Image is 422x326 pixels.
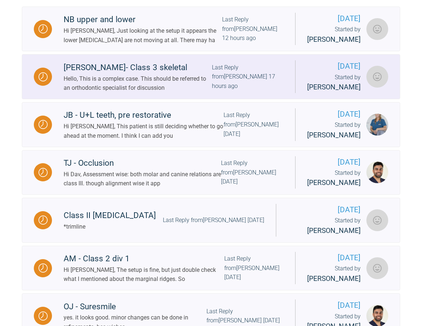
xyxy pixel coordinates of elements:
img: Waiting [39,168,48,177]
img: Waiting [39,24,48,33]
span: [PERSON_NAME] [307,274,361,283]
div: Hello, This is a complex case. This should be referred to an orthodontic specialist for discussion [64,74,212,93]
span: [DATE] [307,299,361,311]
img: Waiting [39,120,48,129]
span: [DATE] [307,13,361,25]
span: [PERSON_NAME] [307,226,361,235]
span: [DATE] [307,156,361,168]
span: [PERSON_NAME] [307,35,361,44]
img: Waiting [39,311,48,321]
span: [DATE] [307,108,361,120]
span: [PERSON_NAME] [307,178,361,187]
a: Waiting[PERSON_NAME]- Class 3 skeletalHello, This is a complex case. This should be referred to a... [22,54,400,99]
div: Hi Dav, Assessment wise: both molar and canine relations are class III. though alignment wise it app [64,170,221,188]
img: Davinderjit Singh [366,161,388,183]
div: Last Reply from [PERSON_NAME] [DATE] [221,158,284,186]
a: WaitingAM - Class 2 div 1Hi [PERSON_NAME], The setup is fine, but just double check what I mentio... [22,246,400,291]
img: Waiting [39,263,48,273]
div: OJ - Suresmile [64,300,206,313]
div: Started by [307,168,361,189]
img: Ali Hadi [366,18,388,40]
div: Last Reply from [PERSON_NAME] 17 hours ago [212,63,284,91]
img: Annita Tasiou [366,209,388,231]
span: [DATE] [307,252,361,264]
a: WaitingClass II [MEDICAL_DATA]*trimlineLast Reply from[PERSON_NAME] [DATE][DATE]Started by [PERSO... [22,198,400,243]
img: Waiting [39,216,48,225]
img: Katherine Weatherly [366,114,388,136]
a: WaitingJB - U+L teeth, pre restorativeHi [PERSON_NAME], This patient is still deciding whether to... [22,102,400,147]
span: [PERSON_NAME] [307,131,361,139]
div: Last Reply from [PERSON_NAME] 12 hours ago [222,15,284,43]
div: Hi [PERSON_NAME], The setup is fine, but just double check what I mentioned about the marginal ri... [64,265,224,284]
div: NB upper and lower [64,13,222,26]
div: Started by [307,120,361,141]
div: AM - Class 2 div 1 [64,252,224,265]
div: Started by [288,216,361,236]
div: Started by [307,25,361,45]
span: [PERSON_NAME] [307,83,361,91]
div: Started by [307,73,361,93]
span: [DATE] [288,204,361,216]
div: TJ - Occlusion [64,157,221,170]
div: Last Reply from [PERSON_NAME] [DATE] [163,216,264,225]
div: Hi [PERSON_NAME], Just looking at the setup it appears the lower [MEDICAL_DATA] are not moving at... [64,26,222,45]
div: Last Reply from [PERSON_NAME] [DATE] [224,254,284,282]
img: Yuliya Khober [366,257,388,279]
a: WaitingTJ - OcclusionHi Dav, Assessment wise: both molar and canine relations are class III. thou... [22,150,400,195]
div: Class II [MEDICAL_DATA] [64,209,156,222]
span: [DATE] [307,60,361,72]
div: JB - U+L teeth, pre restorative [64,109,224,122]
img: Ratna Ankilla [366,66,388,88]
div: *trimline [64,222,156,232]
div: Started by [307,264,361,284]
a: WaitingNB upper and lowerHi [PERSON_NAME], Just looking at the setup it appears the lower [MEDICA... [22,7,400,52]
div: Hi [PERSON_NAME], This patient is still deciding whether to go ahead at the moment. I think I can... [64,122,224,140]
div: Last Reply from [PERSON_NAME] [DATE] [224,110,284,138]
div: Last Reply from [PERSON_NAME] [DATE] [206,307,284,325]
img: Waiting [39,72,48,81]
div: [PERSON_NAME]- Class 3 skeletal [64,61,212,74]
